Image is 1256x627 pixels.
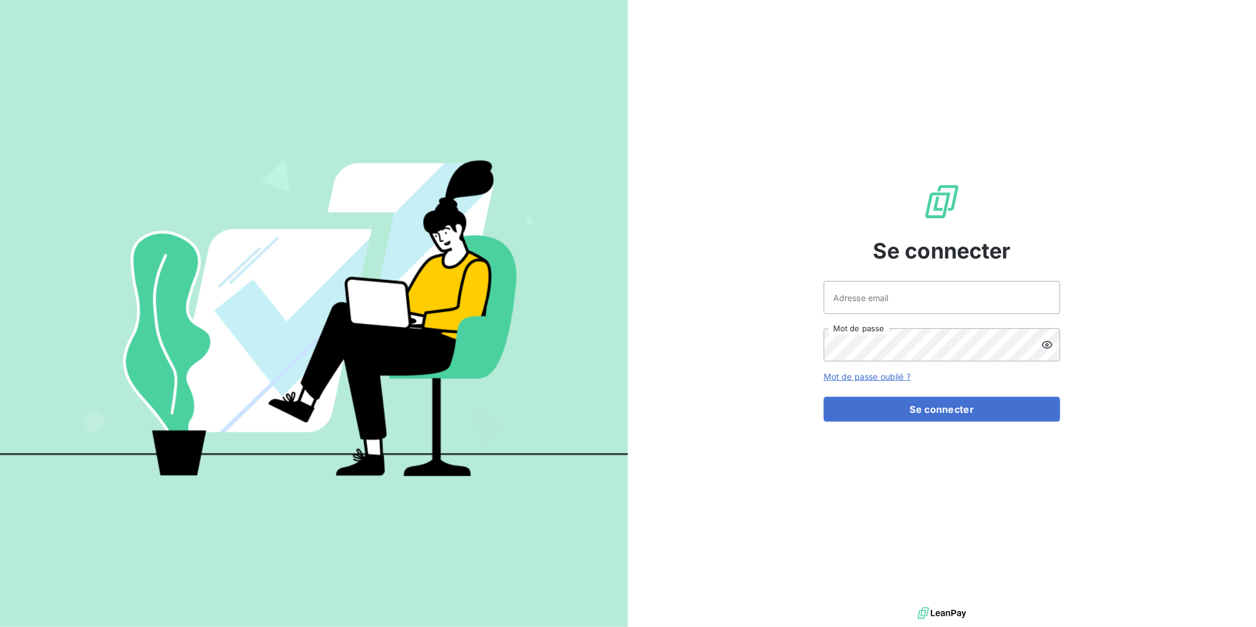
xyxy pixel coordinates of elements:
[824,371,911,382] a: Mot de passe oublié ?
[824,397,1060,422] button: Se connecter
[824,281,1060,314] input: placeholder
[918,605,966,622] img: logo
[923,183,961,221] img: Logo LeanPay
[873,235,1011,267] span: Se connecter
